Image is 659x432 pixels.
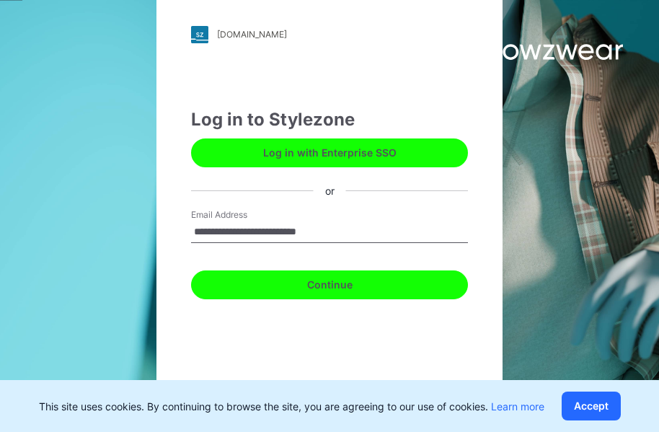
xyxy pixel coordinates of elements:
[191,138,468,167] button: Log in with Enterprise SSO
[562,392,621,420] button: Accept
[443,36,623,62] img: browzwear-logo.e42bd6dac1945053ebaf764b6aa21510.svg
[191,107,468,133] div: Log in to Stylezone
[191,208,292,221] label: Email Address
[191,26,208,43] img: stylezone-logo.562084cfcfab977791bfbf7441f1a819.svg
[491,400,544,413] a: Learn more
[39,399,544,414] p: This site uses cookies. By continuing to browse the site, you are agreeing to our use of cookies.
[191,26,468,43] a: [DOMAIN_NAME]
[191,270,468,299] button: Continue
[217,29,287,40] div: [DOMAIN_NAME]
[314,183,346,198] div: or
